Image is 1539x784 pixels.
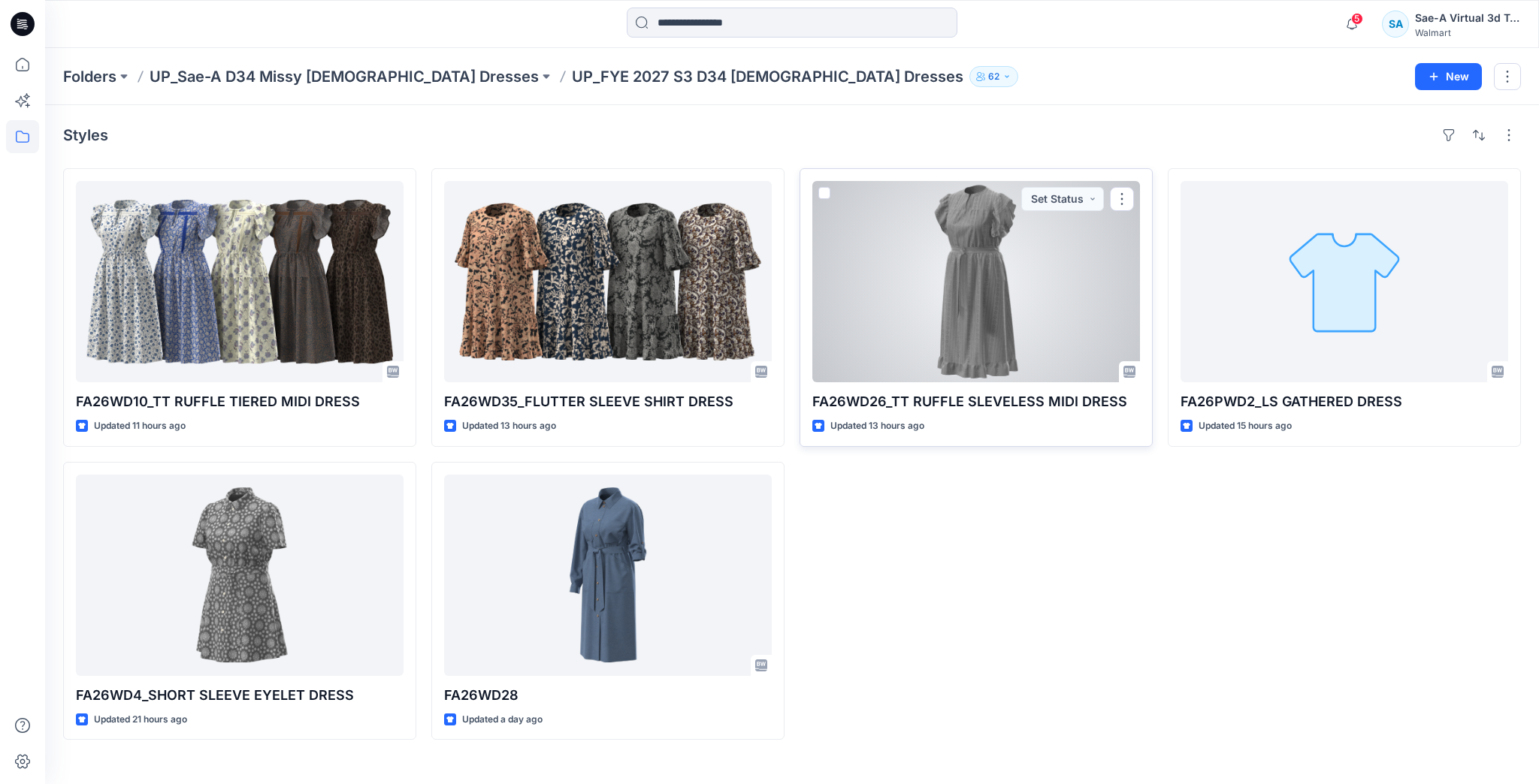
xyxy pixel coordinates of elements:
div: SA [1382,11,1409,38]
p: Updated 13 hours ago [462,418,556,434]
p: FA26WD10_TT RUFFLE TIERED MIDI DRESS [76,391,404,412]
button: 62 [969,66,1018,87]
a: FA26WD10_TT RUFFLE TIERED MIDI DRESS [76,181,404,382]
a: FA26WD35_FLUTTER SLEEVE SHIRT DRESS [444,181,772,382]
p: Updated 13 hours ago [830,418,924,434]
p: FA26WD26_TT RUFFLE SLEVELESS MIDI DRESS [812,391,1140,412]
button: New [1415,63,1482,90]
span: 5 [1351,13,1363,25]
div: Sae-A Virtual 3d Team [1415,9,1520,27]
a: UP_Sae-A D34 Missy [DEMOGRAPHIC_DATA] Dresses [150,66,539,87]
h4: Styles [63,126,108,144]
p: 62 [988,68,999,85]
p: Updated 11 hours ago [94,418,186,434]
p: Updated 21 hours ago [94,712,187,728]
p: FA26WD28 [444,685,772,706]
a: FA26PWD2_LS GATHERED DRESS [1181,181,1508,382]
p: FA26WD35_FLUTTER SLEEVE SHIRT DRESS [444,391,772,412]
a: Folders [63,66,116,87]
p: UP_FYE 2027 S3 D34 [DEMOGRAPHIC_DATA] Dresses [572,66,963,87]
a: FA26WD4_SHORT SLEEVE EYELET DRESS [76,475,404,676]
p: FA26PWD2_LS GATHERED DRESS [1181,391,1508,412]
p: Updated 15 hours ago [1199,418,1292,434]
a: FA26WD28 [444,475,772,676]
p: Updated a day ago [462,712,543,728]
p: FA26WD4_SHORT SLEEVE EYELET DRESS [76,685,404,706]
a: FA26WD26_TT RUFFLE SLEVELESS MIDI DRESS [812,181,1140,382]
div: Walmart [1415,27,1520,38]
